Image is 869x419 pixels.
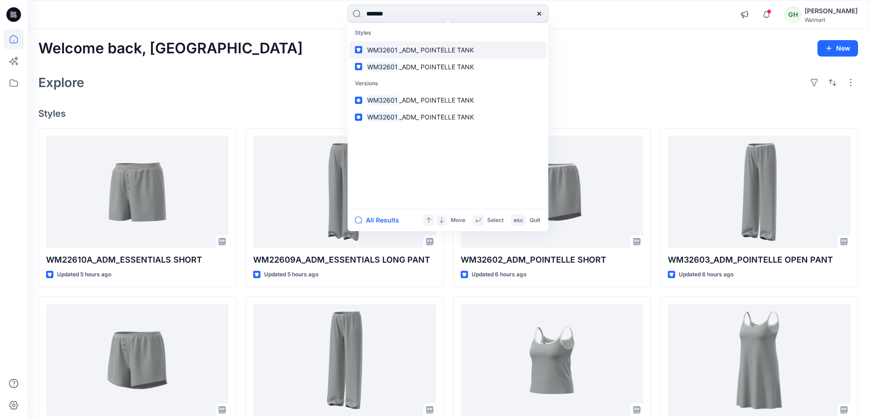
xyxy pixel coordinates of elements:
[514,216,523,225] p: esc
[668,253,850,266] p: WM32603_ADM_POINTELLE OPEN PANT
[46,304,229,417] a: WM12605J_ADM_ POINTELLE SHORT
[805,16,858,23] div: Walmart
[349,25,546,41] p: Styles
[253,136,436,248] a: WM22609A_ADM_ESSENTIALS LONG PANT
[461,304,643,417] a: WM32601_ADM_ POINTELLE TANK
[253,304,436,417] a: WM12604J POINTELLE PANT-FAUX FLY & BUTTONS + PICOT
[679,270,734,279] p: Updated 6 hours ago
[785,6,801,23] div: GH
[366,95,399,105] mark: WM32601
[487,216,504,225] p: Select
[399,113,474,121] span: _ADM_ POINTELLE TANK
[472,270,526,279] p: Updated 6 hours ago
[253,253,436,266] p: WM22609A_ADM_ESSENTIALS LONG PANT
[38,75,84,90] h2: Explore
[349,58,546,75] a: WM32601_ADM_ POINTELLE TANK
[399,63,474,71] span: _ADM_ POINTELLE TANK
[264,270,318,279] p: Updated 5 hours ago
[805,5,858,16] div: [PERSON_NAME]
[57,270,111,279] p: Updated 5 hours ago
[38,108,858,119] h4: Styles
[46,136,229,248] a: WM22610A_ADM_ESSENTIALS SHORT
[349,109,546,125] a: WM32601_ADM_ POINTELLE TANK
[461,253,643,266] p: WM32602_ADM_POINTELLE SHORT
[461,136,643,248] a: WM32602_ADM_POINTELLE SHORT
[349,41,546,58] a: WM32601_ADM_ POINTELLE TANK
[349,75,546,92] p: Versions
[399,46,474,54] span: _ADM_ POINTELLE TANK
[46,253,229,266] p: WM22610A_ADM_ESSENTIALS SHORT
[530,216,540,225] p: Quit
[817,40,858,57] button: New
[38,40,303,57] h2: Welcome back, [GEOGRAPHIC_DATA]
[349,92,546,109] a: WM32601_ADM_ POINTELLE TANK
[668,304,850,417] a: WM32604_ADM_POINTELLE SHORT CHEMISE
[451,216,465,225] p: Move
[668,136,850,248] a: WM32603_ADM_POINTELLE OPEN PANT
[366,112,399,122] mark: WM32601
[399,96,474,104] span: _ADM_ POINTELLE TANK
[355,215,405,226] button: All Results
[366,45,399,55] mark: WM32601
[366,62,399,72] mark: WM32601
